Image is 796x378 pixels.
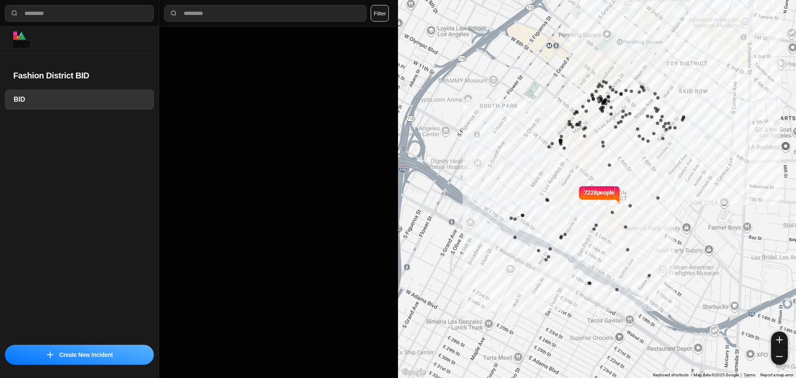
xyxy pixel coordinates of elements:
img: zoom-out [776,353,783,360]
p: 7228 people [584,188,615,207]
button: Keyboard shortcuts [653,372,689,378]
button: zoom-in [771,332,788,348]
button: Filter [371,5,389,22]
img: search [10,9,19,17]
img: Google [400,367,427,378]
h3: BID [14,95,145,105]
img: notch [614,185,621,203]
img: zoom-in [776,337,783,343]
h2: Fashion District BID [13,70,146,81]
span: Map data ©2025 Google [694,373,739,377]
a: Report a map error [760,373,794,377]
a: BID [5,90,154,110]
img: icon [47,351,53,358]
img: search [170,9,178,17]
button: iconCreate New Incident [5,345,154,365]
img: logo [13,32,29,48]
button: zoom-out [771,348,788,365]
a: Open this area in Google Maps (opens a new window) [400,367,427,378]
p: Create New Incident [59,351,113,359]
img: notch [578,185,584,203]
a: Terms (opens in new tab) [744,373,755,377]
